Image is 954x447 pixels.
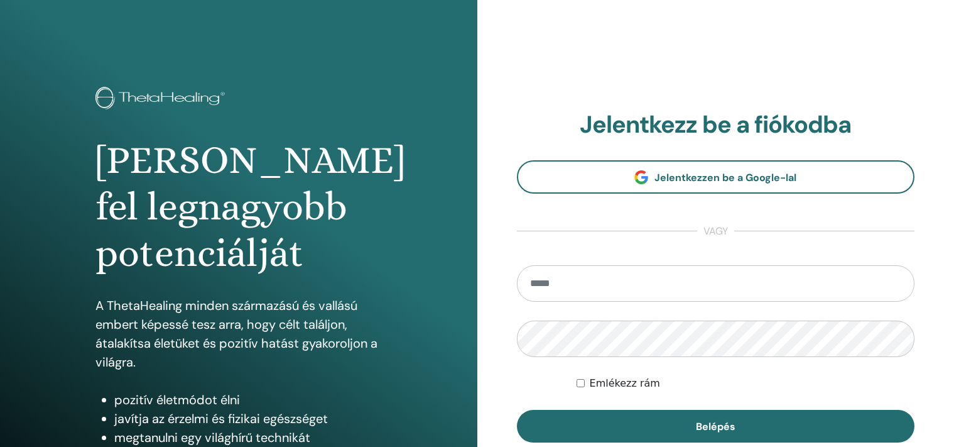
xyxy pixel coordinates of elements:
[95,296,382,372] p: A ThetaHealing minden származású és vallású embert képessé tesz arra, hogy célt találjon, átalakí...
[517,410,915,443] button: Belépés
[590,376,660,391] label: Emlékezz rám
[95,137,382,277] h1: [PERSON_NAME] fel legnagyobb potenciálját
[696,420,735,433] span: Belépés
[577,376,914,391] div: Keep me authenticated indefinitely or until I manually logout
[517,160,915,194] a: Jelentkezzen be a Google-lal
[114,428,382,447] li: megtanulni egy világhírű technikát
[697,224,734,239] span: vagy
[517,111,915,140] h2: Jelentkezz be a fiókodba
[114,409,382,428] li: javítja az érzelmi és fizikai egészséget
[114,390,382,409] li: pozitív életmódot élni
[654,171,796,184] span: Jelentkezzen be a Google-lal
